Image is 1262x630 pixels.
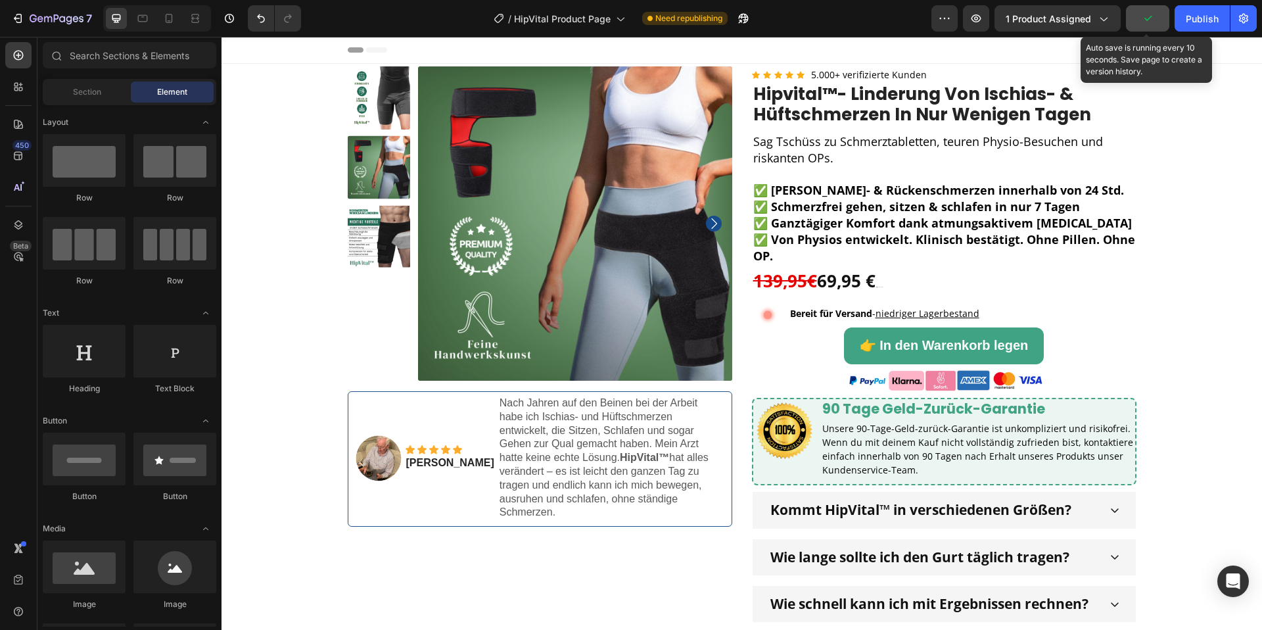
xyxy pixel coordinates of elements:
span: Sag Tschüss zu Schmerztabletten, teuren Physio-Besuchen und riskanten OPs. [532,97,881,129]
p: Unsere 90-Tage-Geld-zurück-Garantie ist unkompliziert und risikofrei. Wenn du mit deinem Kauf nic... [601,385,912,440]
strong: HipVital™ [398,415,448,426]
strong: ✅ [PERSON_NAME]- & Rückenschmerzen innerhalb von 24 Std. [532,145,902,161]
div: Row [43,192,126,204]
span: Toggle open [195,303,216,324]
p: Nach Jahren auf den Beinen bei der Arbeit habe ich Ischias- und Hüftschmerzen entwickelt, die Sit... [278,360,502,483]
div: Image [133,598,216,610]
span: Text [43,307,59,319]
strong: ✅ Schmerzfrei gehen, sitzen & schlafen in nur 7 Tagen [532,162,858,178]
span: Section [73,86,101,98]
div: Row [43,275,126,287]
span: 90 tage geld-zurück-garantie [601,362,824,381]
span: / [508,12,511,26]
strong: Bereit für Versand [569,270,651,283]
p: [PERSON_NAME] [185,420,273,433]
input: Search Sections & Elements [43,42,216,68]
strong: ✅ Ganztägiger Komfort dank atmungsaktivem [MEDICAL_DATA] [532,178,910,194]
div: Undo/Redo [248,5,301,32]
strong: Kommt HipVital™ in verschiedenen Größen? [549,464,850,482]
button: <span style="background-color:rgba(40,40,40,0);color:#FFFFFF;font-size:20px;"><strong>👉 In den Wa... [622,291,823,327]
span: Toggle open [195,112,216,133]
img: gempages_573453553171956627-f4739f86-51a9-4fbb-9e19-5bf39ffd55f1.png [532,362,595,425]
button: 1 product assigned [994,5,1121,32]
span: HipVital Product Page [514,12,611,26]
span: Element [157,86,187,98]
u: niedriger Lagerbestand [654,270,758,283]
div: Row [133,192,216,204]
s: 139,95€ [532,232,596,256]
div: Button [43,491,126,502]
p: 5.000+ verifizierte Kunden [590,31,705,45]
img: Alt Image [133,398,181,445]
span: 1 product assigned [1006,12,1091,26]
p: 7 [86,11,92,26]
span: Media [43,523,66,535]
img: gempages_573453553171956627-d38a9dcd-247e-47d5-870c-08f9c6dd12cf.webp [536,268,556,288]
iframe: Design area [222,37,1262,630]
div: Text Block [133,383,216,395]
div: 450 [12,140,32,151]
div: Button [133,491,216,502]
strong: ✅ Von Physios entwickelt. Klinisch bestätigt. Ohne Pillen. Ohne OP. [532,195,914,227]
span: hipvital™- linderung von ischias- & hüftschmerzen in nur wenigen tagen [532,45,870,89]
strong: Wie schnell kann ich mit Ergebnissen rechnen? [549,558,867,576]
button: 7 [5,5,98,32]
img: gempages_573453553171956627-b0a6067a-fdcf-46c6-bb26-f1f19f0480a8.webp [624,331,821,357]
div: Open Intercom Messenger [1217,566,1249,597]
p: - [569,270,914,283]
div: Heading [43,383,126,395]
div: Image [43,598,126,610]
strong: 69,95 € [596,232,654,256]
button: Carousel Next Arrow [484,179,500,195]
span: Layout [43,116,68,128]
span: Toggle open [195,410,216,431]
button: Publish [1175,5,1230,32]
div: Publish [1186,12,1219,26]
strong: 👉 In den Warenkorb legen [638,301,807,316]
strong: Wie lange sollte ich den Gurt täglich tragen? [549,511,848,529]
div: Row [133,275,216,287]
span: Toggle open [195,518,216,539]
div: Beta [10,241,32,251]
span: Need republishing [655,12,722,24]
span: Button [43,415,67,427]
